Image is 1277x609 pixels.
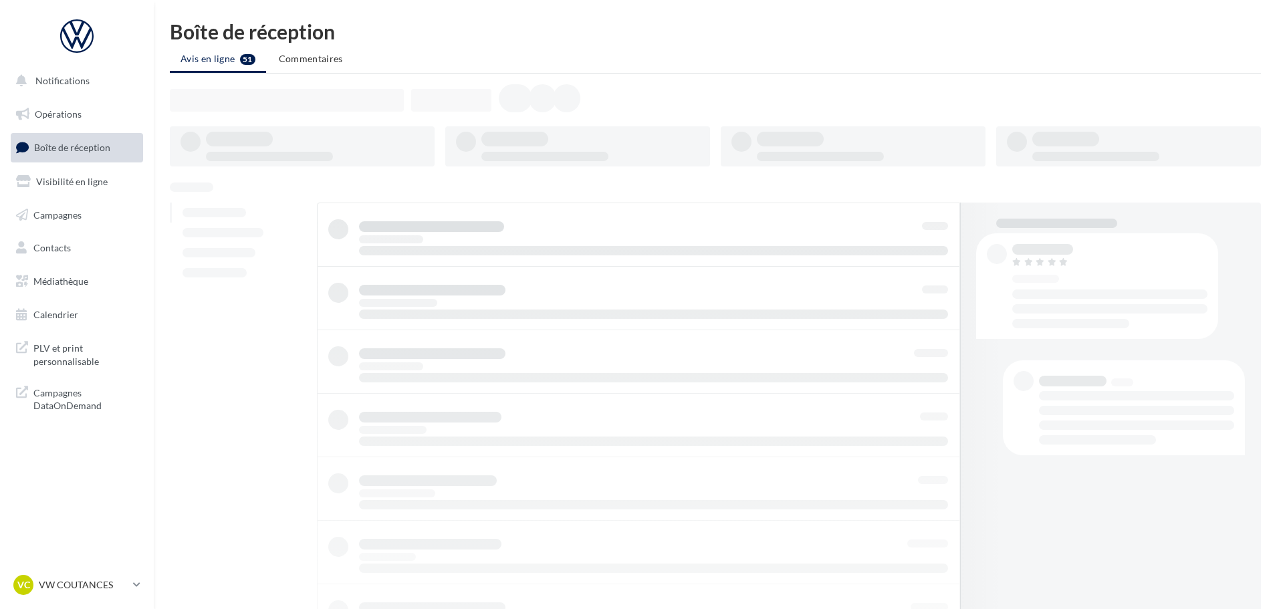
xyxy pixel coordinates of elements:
span: Médiathèque [33,275,88,287]
span: Commentaires [279,53,343,64]
a: Contacts [8,234,146,262]
a: VC VW COUTANCES [11,572,143,598]
span: Notifications [35,75,90,86]
a: Boîte de réception [8,133,146,162]
a: PLV et print personnalisable [8,334,146,373]
a: Opérations [8,100,146,128]
span: PLV et print personnalisable [33,339,138,368]
span: Visibilité en ligne [36,176,108,187]
button: Notifications [8,67,140,95]
a: Campagnes DataOnDemand [8,378,146,418]
span: Campagnes [33,209,82,220]
span: Boîte de réception [34,142,110,153]
span: Campagnes DataOnDemand [33,384,138,412]
a: Campagnes [8,201,146,229]
a: Calendrier [8,301,146,329]
a: Médiathèque [8,267,146,295]
div: Boîte de réception [170,21,1261,41]
span: Opérations [35,108,82,120]
span: Calendrier [33,309,78,320]
p: VW COUTANCES [39,578,128,592]
span: VC [17,578,30,592]
a: Visibilité en ligne [8,168,146,196]
span: Contacts [33,242,71,253]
